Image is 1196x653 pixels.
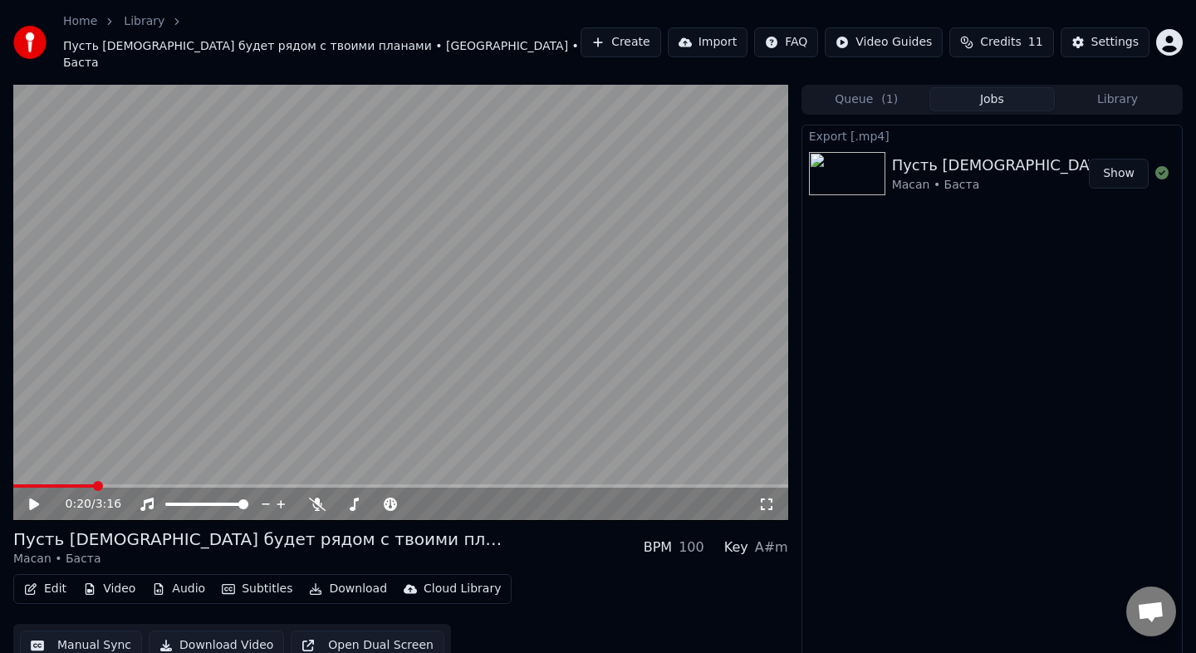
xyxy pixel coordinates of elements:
[1126,587,1176,636] div: Open chat
[424,581,501,597] div: Cloud Library
[17,577,73,601] button: Edit
[63,38,581,71] span: Пусть [DEMOGRAPHIC_DATA] будет рядом с твоими планами • [GEOGRAPHIC_DATA] • Баста
[66,496,105,513] div: /
[754,27,818,57] button: FAQ
[825,27,943,57] button: Video Guides
[13,26,47,59] img: youka
[13,528,512,551] div: Пусть [DEMOGRAPHIC_DATA] будет рядом с твоими планами
[644,538,672,557] div: BPM
[980,34,1021,51] span: Credits
[63,13,581,71] nav: breadcrumb
[802,125,1182,145] div: Export [.mp4]
[949,27,1053,57] button: Credits11
[302,577,394,601] button: Download
[804,87,929,111] button: Queue
[1055,87,1180,111] button: Library
[1089,159,1149,189] button: Show
[881,91,898,108] span: ( 1 )
[755,538,788,557] div: A#m
[66,496,91,513] span: 0:20
[1061,27,1149,57] button: Settings
[63,13,97,30] a: Home
[724,538,748,557] div: Key
[124,13,164,30] a: Library
[96,496,121,513] span: 3:16
[215,577,299,601] button: Subtitles
[679,538,704,557] div: 100
[1028,34,1043,51] span: 11
[581,27,661,57] button: Create
[668,27,747,57] button: Import
[1091,34,1139,51] div: Settings
[13,551,512,567] div: Macan • Баста
[145,577,212,601] button: Audio
[76,577,142,601] button: Video
[929,87,1055,111] button: Jobs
